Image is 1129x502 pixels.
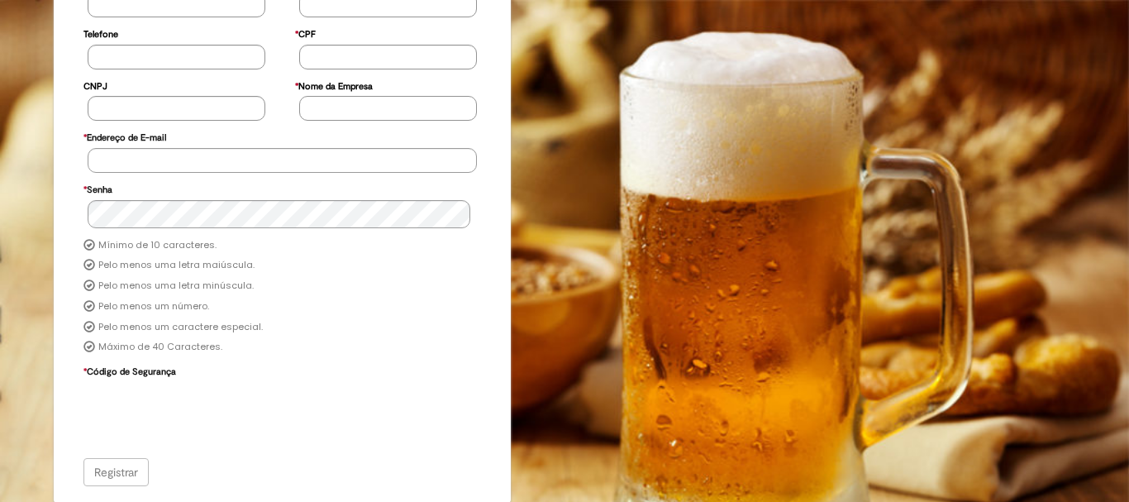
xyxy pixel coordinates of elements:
[83,176,112,200] label: Senha
[83,73,107,97] label: CNPJ
[98,259,255,272] label: Pelo menos uma letra maiúscula.
[83,124,166,148] label: Endereço de E-mail
[83,21,118,45] label: Telefone
[98,341,222,354] label: Máximo de 40 Caracteres.
[295,73,373,97] label: Nome da Empresa
[98,300,209,313] label: Pelo menos um número.
[98,239,217,252] label: Mínimo de 10 caracteres.
[98,321,263,334] label: Pelo menos um caractere especial.
[83,358,176,382] label: Código de Segurança
[88,382,339,447] iframe: reCAPTCHA
[98,280,254,293] label: Pelo menos uma letra minúscula.
[295,21,316,45] label: CPF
